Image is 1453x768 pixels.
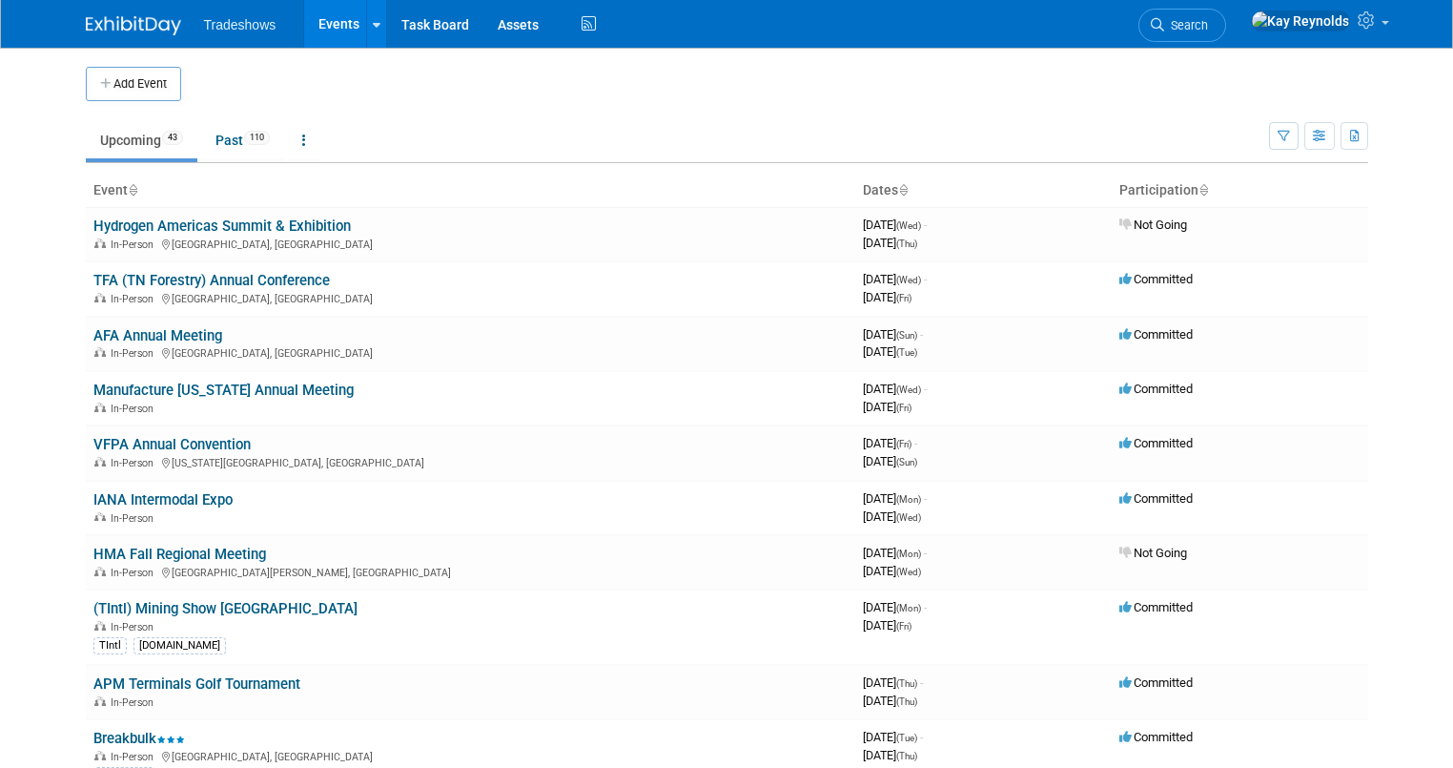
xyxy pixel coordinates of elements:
span: - [920,675,923,690]
span: (Wed) [896,220,921,231]
span: (Tue) [896,347,917,358]
span: (Wed) [896,512,921,523]
span: [DATE] [863,218,927,232]
span: Not Going [1119,218,1187,232]
span: (Fri) [896,439,911,449]
span: - [924,382,927,396]
a: Manufacture [US_STATE] Annual Meeting [93,382,354,399]
span: Committed [1119,382,1193,396]
span: In-Person [111,347,159,360]
img: In-Person Event [94,512,106,522]
span: [DATE] [863,436,917,450]
img: In-Person Event [94,293,106,302]
span: (Fri) [896,293,911,303]
span: - [924,491,927,506]
div: [GEOGRAPHIC_DATA], [GEOGRAPHIC_DATA] [93,748,848,763]
span: Not Going [1119,546,1187,560]
span: [DATE] [863,491,927,506]
span: - [924,546,927,560]
span: [DATE] [863,344,917,359]
span: 110 [244,131,270,145]
span: [DATE] [863,236,917,250]
a: TFA (TN Forestry) Annual Conference [93,272,330,289]
span: - [920,327,923,342]
a: Past110 [201,122,284,158]
span: [DATE] [863,618,911,633]
span: (Mon) [896,494,921,505]
a: AFA Annual Meeting [93,327,222,344]
div: [GEOGRAPHIC_DATA][PERSON_NAME], [GEOGRAPHIC_DATA] [93,564,848,579]
span: In-Person [111,567,159,579]
span: (Sun) [896,330,917,341]
span: 43 [162,131,183,145]
span: In-Person [111,621,159,633]
span: [DATE] [863,400,911,414]
a: (TIntl) Mining Show [GEOGRAPHIC_DATA] [93,600,358,617]
span: - [924,600,927,614]
img: In-Person Event [94,751,106,760]
a: Sort by Event Name [128,182,137,197]
span: Search [1164,18,1208,32]
a: Search [1138,9,1226,42]
span: [DATE] [863,382,927,396]
span: [DATE] [863,694,917,708]
span: (Wed) [896,384,921,395]
span: [DATE] [863,748,917,762]
span: - [924,218,927,232]
a: Hydrogen Americas Summit & Exhibition [93,218,351,235]
span: [DATE] [863,509,921,524]
img: In-Person Event [94,457,106,467]
img: In-Person Event [94,621,106,631]
div: [GEOGRAPHIC_DATA], [GEOGRAPHIC_DATA] [93,290,848,305]
div: [DOMAIN_NAME] [133,637,226,654]
th: Dates [855,175,1112,207]
span: - [914,436,917,450]
span: [DATE] [863,272,927,286]
div: [GEOGRAPHIC_DATA], [GEOGRAPHIC_DATA] [93,344,848,360]
a: Sort by Participation Type [1198,182,1208,197]
span: [DATE] [863,600,927,614]
img: Kay Reynolds [1251,10,1350,31]
img: In-Person Event [94,403,106,412]
a: Breakbulk [93,730,185,747]
a: Sort by Start Date [898,182,908,197]
span: (Wed) [896,567,921,577]
span: (Thu) [896,751,917,761]
span: In-Person [111,457,159,469]
span: [DATE] [863,546,927,560]
a: Upcoming43 [86,122,197,158]
span: In-Person [111,239,159,251]
span: Committed [1119,327,1193,342]
a: HMA Fall Regional Meeting [93,546,266,563]
div: [US_STATE][GEOGRAPHIC_DATA], [GEOGRAPHIC_DATA] [93,454,848,469]
img: In-Person Event [94,347,106,357]
span: Committed [1119,600,1193,614]
a: APM Terminals Golf Tournament [93,675,300,693]
span: (Thu) [896,239,917,249]
span: In-Person [111,696,159,709]
span: (Thu) [896,696,917,707]
th: Participation [1112,175,1368,207]
span: - [920,730,923,744]
span: [DATE] [863,327,923,342]
button: Add Event [86,67,181,101]
span: Committed [1119,436,1193,450]
div: TIntl [93,637,127,654]
span: [DATE] [863,454,917,468]
span: [DATE] [863,290,911,304]
span: Committed [1119,272,1193,286]
span: (Tue) [896,733,917,743]
a: IANA Intermodal Expo [93,491,233,509]
span: (Fri) [896,621,911,632]
span: (Mon) [896,603,921,613]
span: In-Person [111,512,159,525]
span: Tradeshows [204,17,276,32]
span: [DATE] [863,730,923,744]
span: [DATE] [863,675,923,690]
span: In-Person [111,751,159,763]
div: [GEOGRAPHIC_DATA], [GEOGRAPHIC_DATA] [93,236,848,251]
img: In-Person Event [94,239,106,248]
span: (Thu) [896,678,917,689]
a: VFPA Annual Convention [93,436,251,453]
span: [DATE] [863,564,921,578]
